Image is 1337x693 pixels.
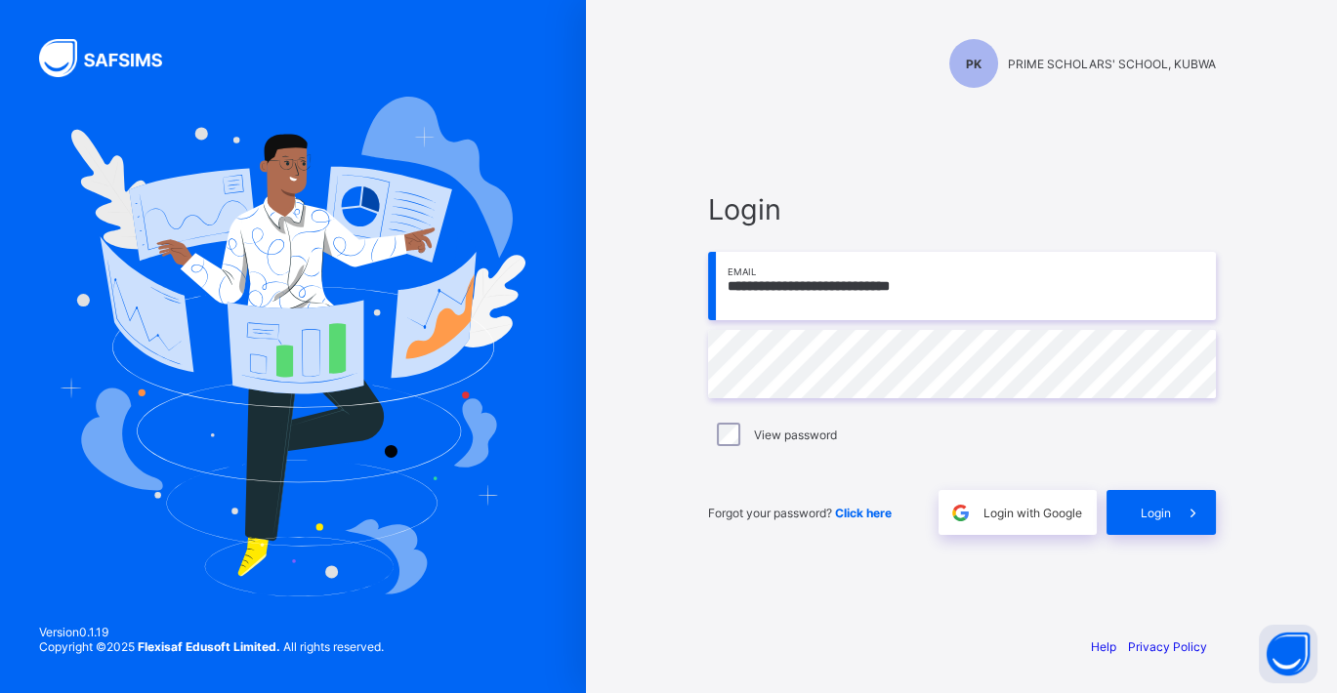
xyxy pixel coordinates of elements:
[39,639,384,654] span: Copyright © 2025 All rights reserved.
[39,625,384,639] span: Version 0.1.19
[1128,639,1207,654] a: Privacy Policy
[966,57,982,71] span: PK
[1008,57,1216,71] span: PRIME SCHOLARS' SCHOOL, KUBWA
[754,428,837,442] label: View password
[61,97,525,596] img: Hero Image
[983,506,1082,520] span: Login with Google
[138,639,280,654] strong: Flexisaf Edusoft Limited.
[1141,506,1171,520] span: Login
[39,39,186,77] img: SAFSIMS Logo
[835,506,892,520] a: Click here
[1091,639,1116,654] a: Help
[949,502,972,524] img: google.396cfc9801f0270233282035f929180a.svg
[708,192,1216,226] span: Login
[708,506,892,520] span: Forgot your password?
[1259,625,1317,683] button: Open asap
